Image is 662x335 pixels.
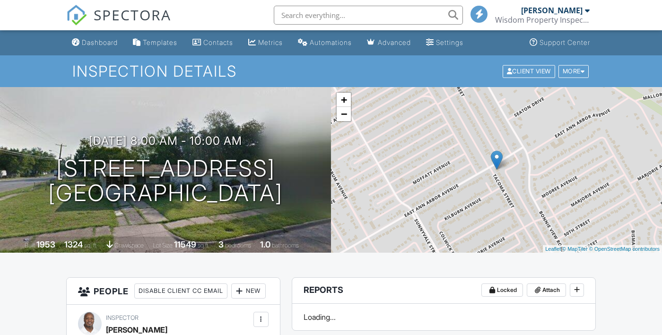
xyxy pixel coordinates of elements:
[68,34,122,52] a: Dashboard
[363,34,415,52] a: Advanced
[84,242,97,249] span: sq. ft.
[203,38,233,46] div: Contacts
[218,239,224,249] div: 3
[134,283,227,299] div: Disable Client CC Email
[89,134,242,147] h3: [DATE] 8:00 am - 10:00 am
[114,242,144,249] span: crawlspace
[198,242,209,249] span: sq.ft.
[129,34,181,52] a: Templates
[48,156,283,206] h1: [STREET_ADDRESS] [GEOGRAPHIC_DATA]
[153,242,173,249] span: Lot Size
[543,245,662,253] div: |
[589,246,660,252] a: © OpenStreetMap contributors
[502,67,557,74] a: Client View
[258,38,283,46] div: Metrics
[540,38,590,46] div: Support Center
[66,13,171,33] a: SPECTORA
[562,246,588,252] a: © MapTiler
[260,239,270,249] div: 1.0
[143,38,177,46] div: Templates
[274,6,463,25] input: Search everything...
[72,63,590,79] h1: Inspection Details
[174,239,196,249] div: 11549
[106,314,139,321] span: Inspector
[310,38,352,46] div: Automations
[66,5,87,26] img: The Best Home Inspection Software - Spectora
[503,65,555,78] div: Client View
[495,15,590,25] div: Wisdom Property Inspections
[337,93,351,107] a: Zoom in
[337,107,351,121] a: Zoom out
[294,34,356,52] a: Automations (Basic)
[67,278,280,305] h3: People
[378,38,411,46] div: Advanced
[94,5,171,25] span: SPECTORA
[558,65,589,78] div: More
[244,34,287,52] a: Metrics
[521,6,583,15] div: [PERSON_NAME]
[526,34,594,52] a: Support Center
[189,34,237,52] a: Contacts
[82,38,118,46] div: Dashboard
[25,242,35,249] span: Built
[231,283,266,299] div: New
[422,34,467,52] a: Settings
[36,239,55,249] div: 1953
[545,246,561,252] a: Leaflet
[225,242,251,249] span: bedrooms
[272,242,299,249] span: bathrooms
[436,38,463,46] div: Settings
[64,239,83,249] div: 1324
